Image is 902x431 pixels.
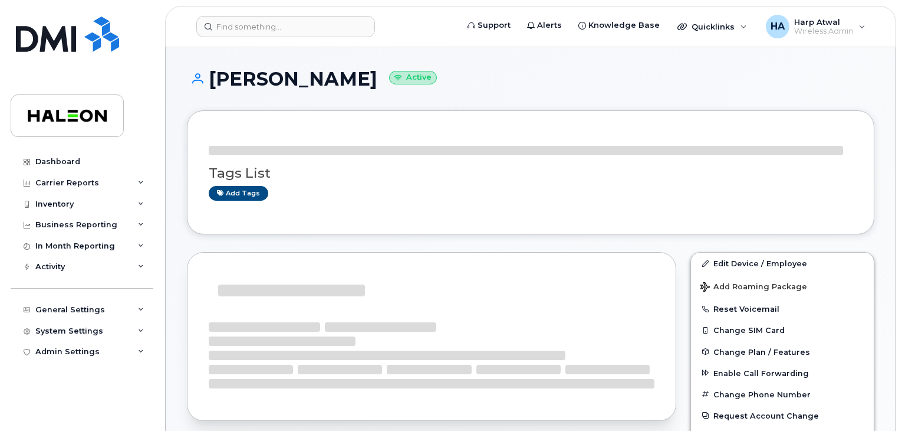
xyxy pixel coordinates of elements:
[691,405,874,426] button: Request Account Change
[700,282,807,293] span: Add Roaming Package
[713,347,810,356] span: Change Plan / Features
[691,298,874,319] button: Reset Voicemail
[691,253,874,274] a: Edit Device / Employee
[389,71,437,84] small: Active
[691,274,874,298] button: Add Roaming Package
[209,186,268,201] a: Add tags
[691,319,874,341] button: Change SIM Card
[691,384,874,405] button: Change Phone Number
[691,341,874,363] button: Change Plan / Features
[187,68,874,89] h1: [PERSON_NAME]
[713,368,809,377] span: Enable Call Forwarding
[209,166,852,181] h3: Tags List
[691,363,874,384] button: Enable Call Forwarding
